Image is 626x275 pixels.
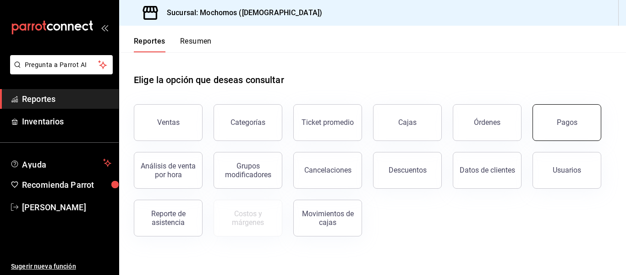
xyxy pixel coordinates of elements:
button: Órdenes [453,104,522,141]
button: Reporte de asistencia [134,200,203,236]
h3: Sucursal: Mochomos ([DEMOGRAPHIC_DATA]) [159,7,322,18]
div: navigation tabs [134,37,212,52]
div: Movimientos de cajas [299,209,356,227]
div: Análisis de venta por hora [140,162,197,179]
div: Descuentos [389,166,427,174]
div: Reporte de asistencia [140,209,197,227]
button: Cajas [373,104,442,141]
button: Datos de clientes [453,152,522,189]
span: Pregunta a Parrot AI [25,60,99,70]
div: Cancelaciones [304,166,351,174]
button: Cancelaciones [293,152,362,189]
h1: Elige la opción que deseas consultar [134,73,284,87]
span: Ayuda [22,157,99,168]
button: Pagos [533,104,601,141]
button: Análisis de venta por hora [134,152,203,189]
button: Movimientos de cajas [293,200,362,236]
div: Cajas [398,118,417,127]
button: Ticket promedio [293,104,362,141]
button: Ventas [134,104,203,141]
div: Datos de clientes [460,166,515,174]
button: Resumen [180,37,212,52]
button: Pregunta a Parrot AI [10,55,113,74]
span: Inventarios [22,115,111,128]
button: open_drawer_menu [101,24,108,31]
div: Costos y márgenes [220,209,276,227]
div: Grupos modificadores [220,162,276,179]
span: Reportes [22,93,111,105]
button: Usuarios [533,152,601,189]
button: Categorías [214,104,282,141]
span: Sugerir nueva función [11,262,111,271]
a: Pregunta a Parrot AI [6,67,113,76]
button: Descuentos [373,152,442,189]
span: Recomienda Parrot [22,179,111,191]
span: [PERSON_NAME] [22,201,111,213]
div: Órdenes [474,118,500,127]
div: Categorías [231,118,265,127]
button: Grupos modificadores [214,152,282,189]
button: Reportes [134,37,165,52]
div: Pagos [557,118,577,127]
div: Ticket promedio [302,118,354,127]
button: Contrata inventarios para ver este reporte [214,200,282,236]
div: Ventas [157,118,180,127]
div: Usuarios [553,166,581,174]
